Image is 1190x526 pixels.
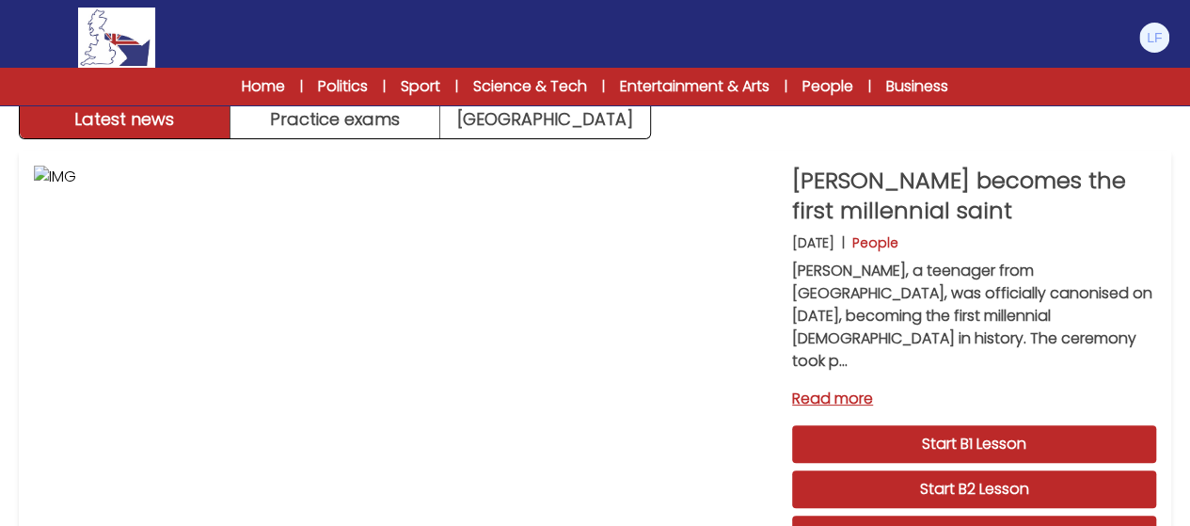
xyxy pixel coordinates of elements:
[868,77,871,96] span: |
[401,75,440,98] a: Sport
[792,166,1156,226] p: [PERSON_NAME] becomes the first millennial saint
[78,8,155,68] img: Logo
[792,260,1156,373] p: [PERSON_NAME], a teenager from [GEOGRAPHIC_DATA], was officially canonised on [DATE], becoming th...
[300,77,303,96] span: |
[242,75,285,98] a: Home
[792,470,1156,508] a: Start B2 Lesson
[473,75,587,98] a: Science & Tech
[792,425,1156,463] a: Start B1 Lesson
[620,75,770,98] a: Entertainment & Arts
[602,77,605,96] span: |
[19,8,214,68] a: Logo
[886,75,948,98] a: Business
[792,388,1156,410] a: Read more
[318,75,368,98] a: Politics
[230,101,441,138] button: Practice exams
[1139,23,1169,53] img: Lorenzo Filicetti
[440,101,650,138] a: [GEOGRAPHIC_DATA]
[852,233,898,252] p: People
[802,75,853,98] a: People
[792,233,834,252] p: [DATE]
[842,233,845,252] b: |
[20,101,230,138] button: Latest news
[455,77,458,96] span: |
[785,77,787,96] span: |
[383,77,386,96] span: |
